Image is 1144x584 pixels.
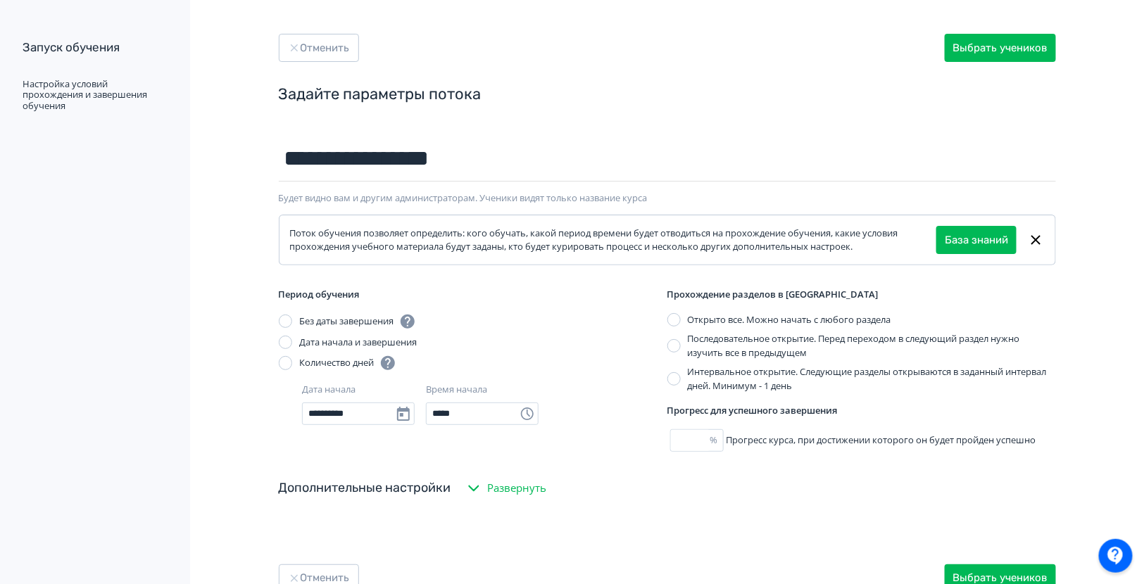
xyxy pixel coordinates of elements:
span: Развернуть [488,480,547,496]
div: Дата начала [302,383,356,397]
div: Интервальное открытие. Следующие разделы открываются в заданный интервал дней. Минимум - 1 день [688,365,1056,393]
div: Настройка условий прохождения и завершения обучения [23,79,165,112]
a: База знаний [945,232,1008,248]
div: Запуск обучения [23,39,165,56]
div: Последовательное открытие. Перед переходом в следующий раздел нужно изучить все в предыдущем [688,332,1056,360]
button: Отменить [279,34,359,62]
div: Дополнительные настройки [279,478,451,497]
div: Открыто все. Можно начать с любого раздела [688,313,891,327]
div: Будет видно вам и другим администраторам. Ученики видят только название курса [279,193,1056,204]
div: Дата начала и завершения [299,336,417,350]
button: Выбрать учеников [945,34,1056,62]
div: Прогресс курса, при достижении которого он будет пройден успешно [667,429,1056,452]
button: Развернуть [463,474,550,502]
div: Время начала [426,383,487,397]
button: База знаний [936,226,1017,254]
div: Задайте параметры потока [279,84,1056,105]
div: Количество дней [299,355,396,372]
div: Поток обучения позволяет определить: кого обучать, какой период времени будет отводиться на прохо... [290,227,937,254]
div: Прохождение разделов в [GEOGRAPHIC_DATA] [667,288,1056,302]
div: % [710,433,724,447]
div: Без даты завершения [299,313,416,330]
div: Период обучения [279,288,667,302]
div: Прогресс для успешного завершения [667,404,1056,418]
